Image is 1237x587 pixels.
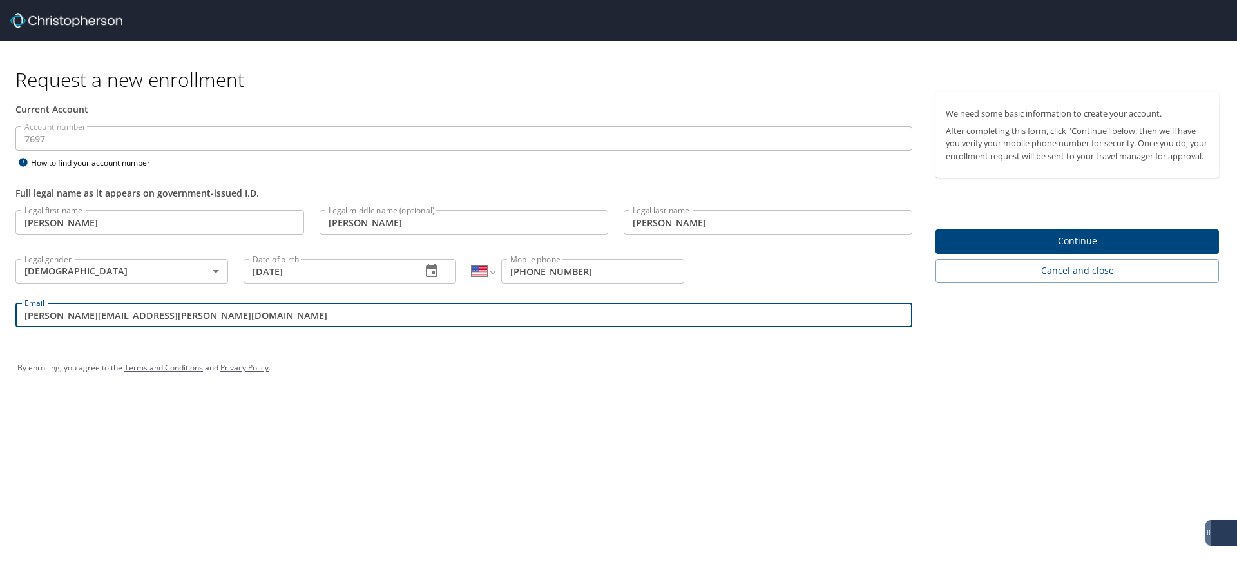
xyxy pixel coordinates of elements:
[10,13,122,28] img: cbt logo
[15,102,912,116] div: Current Account
[935,259,1219,283] button: Cancel and close
[15,67,1229,92] h1: Request a new enrollment
[501,259,684,284] input: Enter phone number
[946,125,1209,162] p: After completing this form, click "Continue" below, then we'll have you verify your mobile phone ...
[15,259,228,284] div: [DEMOGRAPHIC_DATA]
[935,229,1219,255] button: Continue
[124,362,203,373] a: Terms and Conditions
[946,108,1209,120] p: We need some basic information to create your account.
[15,155,177,171] div: How to find your account number
[244,259,411,284] input: MM/DD/YYYY
[946,263,1209,279] span: Cancel and close
[15,186,912,200] div: Full legal name as it appears on government-issued I.D.
[220,362,269,373] a: Privacy Policy
[946,233,1209,249] span: Continue
[17,352,1220,384] div: By enrolling, you agree to the and .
